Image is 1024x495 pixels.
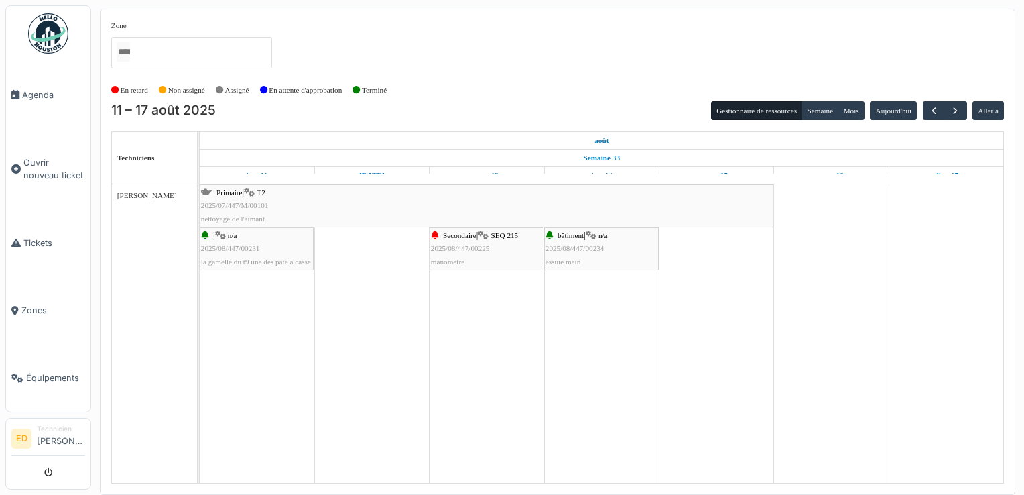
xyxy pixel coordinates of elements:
span: 2025/08/447/00225 [431,244,490,252]
label: Zone [111,20,127,32]
label: Terminé [362,85,387,96]
span: Ouvrir nouveau ticket [23,156,85,182]
span: la gamelle du t9 une des pate a casse [201,258,311,266]
a: Semaine 33 [580,150,623,166]
span: essuie main [546,258,581,266]
span: Agenda [22,89,85,101]
a: Zones [6,277,90,345]
a: Ouvrir nouveau ticket [6,129,90,209]
div: | [546,229,657,268]
span: manomètre [431,258,464,266]
label: Assigné [225,85,249,96]
span: n/a [228,231,237,239]
label: Non assigné [168,85,205,96]
label: En attente d'approbation [269,85,342,96]
img: Badge_color-CXgf-gQk.svg [28,13,68,54]
a: 17 août 2025 [932,167,962,184]
a: 13 août 2025 [472,167,502,184]
input: Tous [117,42,130,62]
button: Semaine [802,101,838,120]
span: Zones [21,304,85,317]
div: | [431,229,542,268]
button: Aller à [972,101,1004,120]
span: nettoyage de l'aimant [201,215,265,223]
button: Suivant [944,101,966,121]
a: ED Technicien[PERSON_NAME] [11,424,85,456]
a: Équipements [6,344,90,412]
li: [PERSON_NAME] [37,424,85,453]
span: n/a [598,231,608,239]
button: Gestionnaire de ressources [711,101,802,120]
span: 2025/08/447/00231 [201,244,260,252]
a: Tickets [6,209,90,277]
a: 16 août 2025 [816,167,847,184]
a: 11 août 2025 [243,167,271,184]
a: 11 août 2025 [591,132,612,149]
a: 14 août 2025 [588,167,616,184]
a: 12 août 2025 [356,167,388,184]
span: Tickets [23,237,85,250]
span: Équipements [26,372,85,384]
button: Aujourd'hui [870,101,917,120]
span: [PERSON_NAME] [117,191,177,199]
a: 15 août 2025 [702,167,731,184]
span: bâtiment [558,231,584,239]
span: 2025/08/447/00234 [546,244,604,252]
label: En retard [121,85,148,96]
h2: 11 – 17 août 2025 [111,103,216,119]
div: Technicien [37,424,85,434]
div: | [201,186,772,225]
span: Techniciens [117,154,155,162]
a: Agenda [6,61,90,129]
span: Primaire [216,188,243,197]
button: Précédent [923,101,945,121]
span: SEQ 215 [491,231,518,239]
div: | [201,229,312,268]
span: 2025/07/447/M/00101 [201,201,269,209]
button: Mois [838,101,865,120]
span: T2 [257,188,265,197]
span: Secondaire [443,231,476,239]
li: ED [11,429,31,449]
